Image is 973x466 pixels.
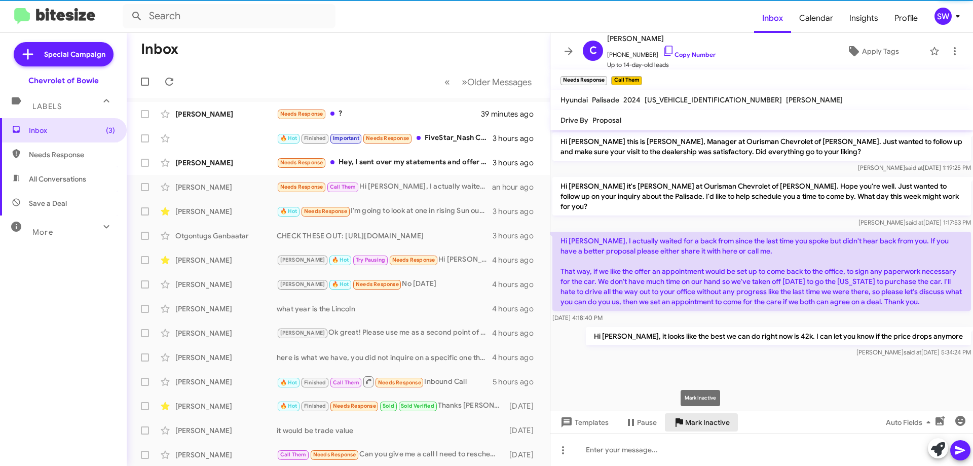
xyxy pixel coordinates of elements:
[28,76,99,86] div: Chevrolet of Bowie
[378,379,421,386] span: Needs Response
[175,425,277,436] div: [PERSON_NAME]
[277,231,493,241] div: CHECK THESE OUT: [URL][DOMAIN_NAME]
[493,377,542,387] div: 5 hours ago
[280,184,323,190] span: Needs Response
[383,403,394,409] span: Sold
[645,95,782,104] span: [US_VEHICLE_IDENTIFICATION_NUMBER]
[905,164,923,171] span: said at
[366,135,409,141] span: Needs Response
[552,177,971,216] p: Hi [PERSON_NAME] it's [PERSON_NAME] at Ourisman Chevrolet of [PERSON_NAME]. Hope you're well. Jus...
[333,135,359,141] span: Important
[277,278,492,290] div: No [DATE]
[858,219,971,226] span: [PERSON_NAME] [DATE] 1:17:53 PM
[280,379,297,386] span: 🔥 Hot
[280,159,323,166] span: Needs Response
[560,95,588,104] span: Hyundai
[29,174,86,184] span: All Conversations
[277,449,504,460] div: Can you give me a call I need to reschedule 😢
[277,254,492,266] div: Hi [PERSON_NAME], I probably won't be able to make it in this weekend. I will let you know when I...
[277,108,481,120] div: ?
[493,231,542,241] div: 3 hours ago
[444,76,450,88] span: «
[560,76,607,85] small: Needs Response
[493,206,542,217] div: 3 hours ago
[175,255,277,265] div: [PERSON_NAME]
[175,182,277,192] div: [PERSON_NAME]
[841,4,886,33] a: Insights
[333,379,359,386] span: Call Them
[493,158,542,168] div: 3 hours ago
[401,403,434,409] span: Sold Verified
[175,401,277,411] div: [PERSON_NAME]
[607,32,716,45] span: [PERSON_NAME]
[862,42,899,60] span: Apply Tags
[277,181,492,193] div: Hi [PERSON_NAME], I actually waited for a back from since the last time you spoke but didn't hear...
[560,116,588,125] span: Drive By
[886,4,926,33] a: Profile
[492,182,542,192] div: an hour ago
[607,60,716,70] span: Up to 14-day-old leads
[175,450,277,460] div: [PERSON_NAME]
[280,281,325,288] span: [PERSON_NAME]
[438,71,456,92] button: Previous
[493,133,542,144] div: 3 hours ago
[926,8,962,25] button: SW
[492,328,542,338] div: 4 hours ago
[492,304,542,314] div: 4 hours ago
[277,157,493,168] div: Hey, I sent over my statements and offer letter.
[552,314,603,321] span: [DATE] 4:18:40 PM
[504,450,542,460] div: [DATE]
[858,164,971,171] span: [PERSON_NAME] [DATE] 1:19:25 PM
[277,425,504,436] div: it would be trade value
[607,45,716,60] span: [PHONE_NUMBER]
[277,375,493,388] div: Inbound Call
[280,208,297,214] span: 🔥 Hot
[280,111,323,117] span: Needs Response
[786,95,843,104] span: [PERSON_NAME]
[141,41,178,57] h1: Inbox
[820,42,924,60] button: Apply Tags
[462,76,467,88] span: »
[304,208,347,214] span: Needs Response
[304,135,326,141] span: Finished
[175,206,277,217] div: [PERSON_NAME]
[280,257,325,263] span: [PERSON_NAME]
[333,403,376,409] span: Needs Response
[623,95,641,104] span: 2024
[29,125,115,135] span: Inbox
[754,4,791,33] a: Inbox
[878,413,943,432] button: Auto Fields
[886,413,934,432] span: Auto Fields
[175,279,277,290] div: [PERSON_NAME]
[906,219,923,226] span: said at
[29,198,67,208] span: Save a Deal
[277,304,492,314] div: what year is the Lincoln
[14,42,114,66] a: Special Campaign
[592,95,619,104] span: Palisade
[589,43,597,59] span: C
[313,451,356,458] span: Needs Response
[492,352,542,363] div: 4 hours ago
[304,403,326,409] span: Finished
[175,109,277,119] div: [PERSON_NAME]
[106,125,115,135] span: (3)
[685,413,730,432] span: Mark Inactive
[904,348,921,356] span: said at
[492,279,542,290] div: 4 hours ago
[277,205,493,217] div: I'm going to look at one in rising Sun ourisman this afternoon
[592,116,621,125] span: Proposal
[481,109,542,119] div: 39 minutes ago
[332,257,349,263] span: 🔥 Hot
[504,401,542,411] div: [DATE]
[332,281,349,288] span: 🔥 Hot
[44,49,105,59] span: Special Campaign
[32,228,53,237] span: More
[280,135,297,141] span: 🔥 Hot
[586,327,971,345] p: Hi [PERSON_NAME], it looks like the best we can do right now is 42k. I can let you know if the pr...
[637,413,657,432] span: Pause
[29,150,115,160] span: Needs Response
[175,158,277,168] div: [PERSON_NAME]
[662,51,716,58] a: Copy Number
[665,413,738,432] button: Mark Inactive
